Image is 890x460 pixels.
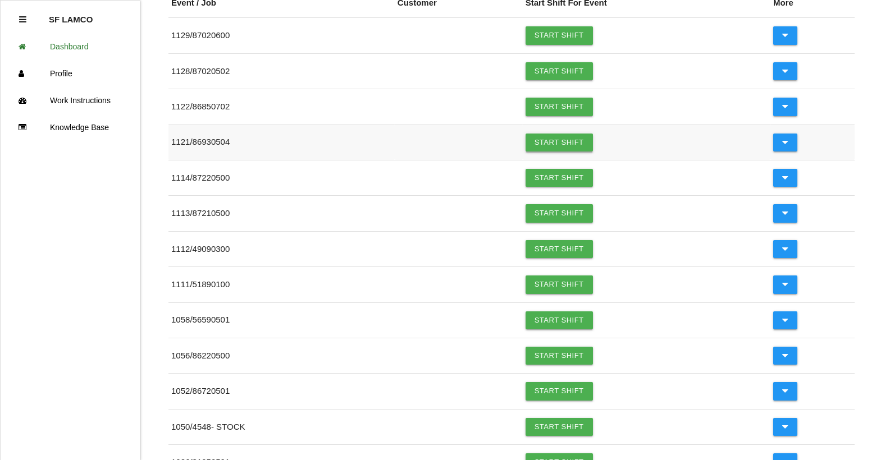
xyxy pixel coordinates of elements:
[1,87,140,114] a: Work Instructions
[1,33,140,60] a: Dashboard
[168,53,395,89] td: 1128 / 87020502
[526,275,593,293] a: Start Shift
[168,125,395,160] td: 1121 / 86930504
[526,311,593,329] a: Start Shift
[168,374,395,409] td: 1052 / 86720501
[168,267,395,302] td: 1111 / 51890100
[526,204,593,222] a: Start Shift
[526,26,593,44] a: Start Shift
[526,169,593,187] a: Start Shift
[168,338,395,373] td: 1056 / 86220500
[526,382,593,400] a: Start Shift
[168,409,395,444] td: 1050 / 4548- STOCK
[526,62,593,80] a: Start Shift
[526,347,593,365] a: Start Shift
[1,114,140,141] a: Knowledge Base
[526,418,593,436] a: Start Shift
[1,60,140,87] a: Profile
[49,6,93,24] p: SF LAMCO
[168,18,395,53] td: 1129 / 87020600
[168,89,395,125] td: 1122 / 86850702
[526,240,593,258] a: Start Shift
[168,231,395,266] td: 1112 / 49090300
[168,196,395,231] td: 1113 / 87210500
[168,160,395,195] td: 1114 / 87220500
[526,134,593,151] a: Start Shift
[19,6,26,33] div: Close
[168,302,395,338] td: 1058 / 56590501
[526,98,593,116] a: Start Shift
